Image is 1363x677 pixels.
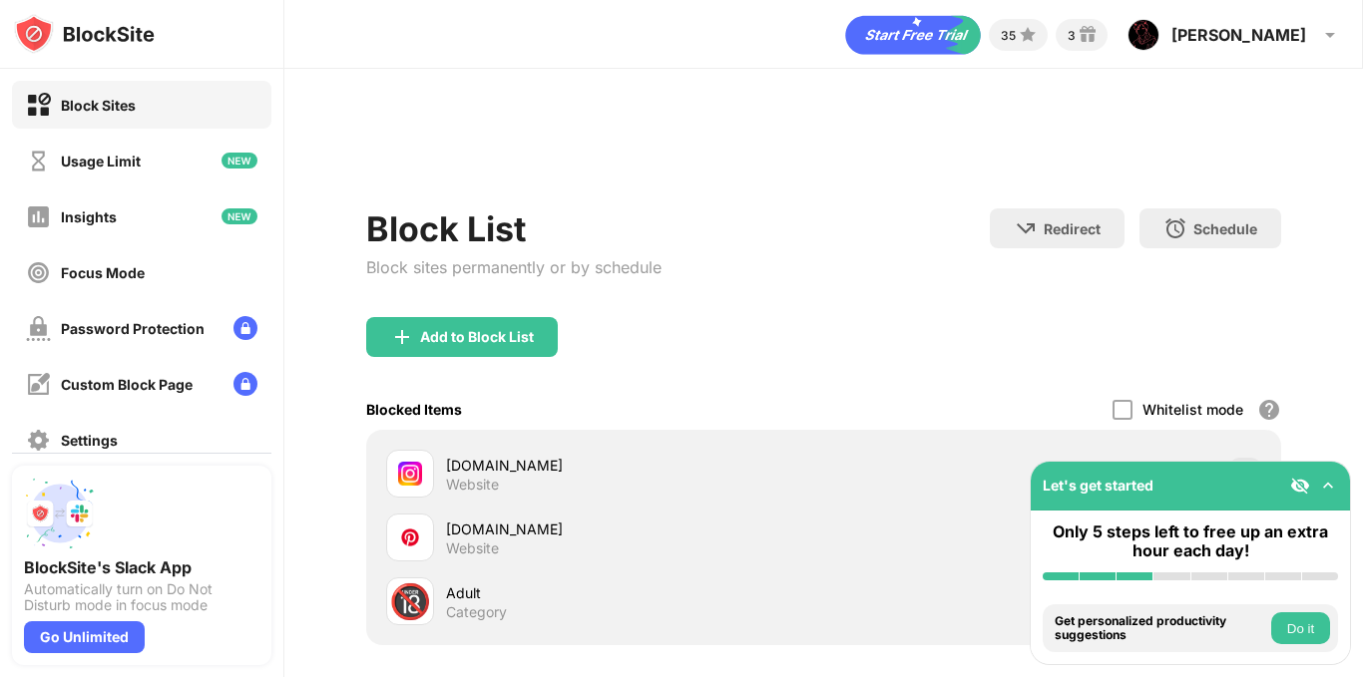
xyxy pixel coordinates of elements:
div: Focus Mode [61,264,145,281]
div: [DOMAIN_NAME] [446,518,824,539]
img: lock-menu.svg [233,372,257,396]
div: Blocked Items [366,401,462,418]
img: eye-not-visible.svg [1290,476,1310,496]
div: Let's get started [1043,477,1153,494]
div: Adult [446,582,824,603]
div: Go Unlimited [24,621,145,653]
img: lock-menu.svg [233,316,257,340]
div: Automatically turn on Do Not Disturb mode in focus mode [24,581,259,613]
div: Add to Block List [420,329,534,345]
div: [DOMAIN_NAME] [446,455,824,476]
iframe: Banner [366,125,1281,184]
div: Password Protection [61,320,205,337]
div: Category [446,603,507,621]
div: animation [845,15,981,55]
img: favicons [398,525,422,549]
div: Block Sites [61,97,136,114]
div: Custom Block Page [61,376,193,393]
div: Website [446,476,499,494]
div: Insights [61,208,117,225]
img: favicons [398,462,422,486]
img: password-protection-off.svg [26,316,51,341]
img: time-usage-off.svg [26,149,51,173]
img: new-icon.svg [222,153,257,169]
div: Redirect [1044,220,1101,237]
img: push-slack.svg [24,478,96,549]
div: Settings [61,432,118,449]
div: Block List [366,208,662,249]
img: insights-off.svg [26,204,51,229]
img: new-icon.svg [222,208,257,224]
div: [PERSON_NAME] [1171,25,1306,45]
div: Block sites permanently or by schedule [366,257,662,277]
div: Get personalized productivity suggestions [1055,614,1266,643]
div: 35 [1001,28,1016,43]
img: reward-small.svg [1076,23,1100,47]
img: logo-blocksite.svg [14,14,155,54]
button: Do it [1271,612,1330,644]
img: omni-setup-toggle.svg [1318,476,1338,496]
img: focus-off.svg [26,260,51,285]
img: points-small.svg [1016,23,1040,47]
div: Schedule [1193,220,1257,237]
img: customize-block-page-off.svg [26,372,51,397]
div: Usage Limit [61,153,141,169]
div: BlockSite's Slack App [24,557,259,577]
img: ACg8ocLW1cBsM2y_Q9xg8e7ba2sDKHB4XURpPAAC9_WeGek1-kvj5cg=s96-c [1128,19,1159,51]
div: Whitelist mode [1142,401,1243,418]
img: block-on.svg [26,93,51,118]
img: settings-off.svg [26,428,51,453]
div: 3 [1068,28,1076,43]
div: 🔞 [389,581,431,622]
div: Website [446,539,499,557]
div: Only 5 steps left to free up an extra hour each day! [1043,522,1338,560]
